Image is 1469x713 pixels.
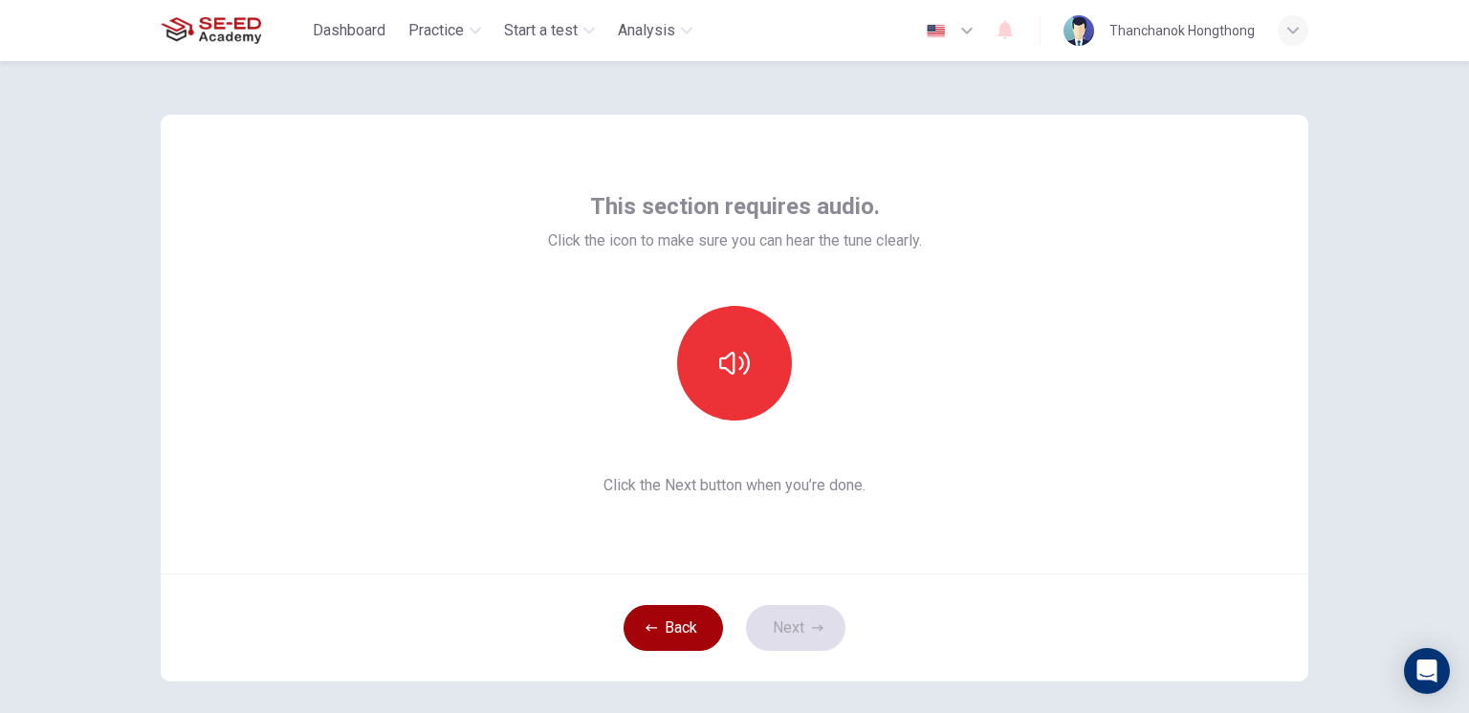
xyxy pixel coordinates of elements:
span: Analysis [618,19,675,42]
span: Dashboard [313,19,385,42]
span: Practice [408,19,464,42]
div: Thanchanok Hongthong [1109,19,1255,42]
button: Back [624,605,723,651]
span: Click the icon to make sure you can hear the tune clearly. [548,229,922,252]
button: Start a test [496,13,603,48]
a: SE-ED Academy logo [161,11,305,50]
img: en [924,24,948,38]
button: Practice [401,13,489,48]
span: This section requires audio. [590,191,880,222]
button: Analysis [610,13,700,48]
span: Click the Next button when you’re done. [548,474,922,497]
span: Start a test [504,19,578,42]
img: SE-ED Academy logo [161,11,261,50]
div: Open Intercom Messenger [1404,648,1450,694]
button: Dashboard [305,13,393,48]
img: Profile picture [1063,15,1094,46]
